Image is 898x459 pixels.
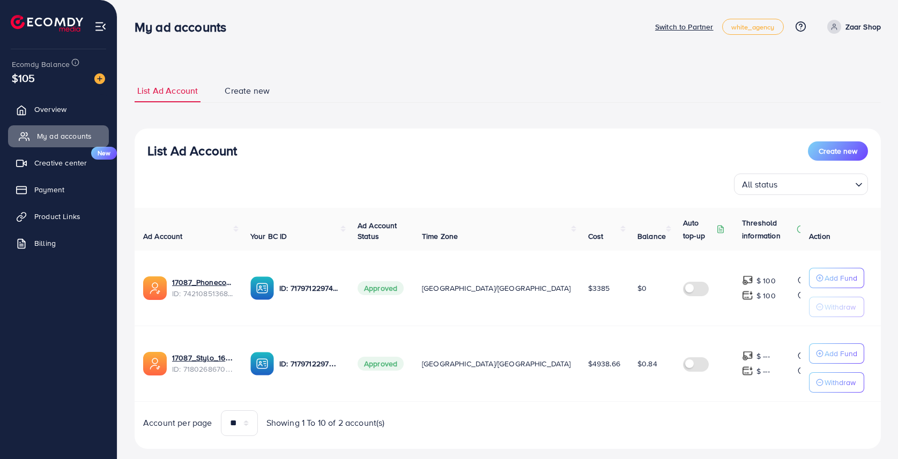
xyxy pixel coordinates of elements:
[143,276,167,300] img: ic-ads-acc.e4c84228.svg
[250,276,274,300] img: ic-ba-acc.ded83a64.svg
[825,272,857,284] p: Add Fund
[147,143,237,159] h3: List Ad Account
[8,152,109,174] a: Creative centerNew
[279,357,340,370] p: ID: 7179712297479454721
[722,19,784,35] a: white_agency
[8,125,109,147] a: My ad accounts
[266,417,385,429] span: Showing 1 To 10 of 2 account(s)
[845,20,881,33] p: Zaar Shop
[12,70,35,86] span: $105
[8,179,109,200] a: Payment
[825,300,856,313] p: Withdraw
[588,231,604,242] span: Cost
[756,350,770,363] p: $ ---
[34,104,66,115] span: Overview
[422,283,571,294] span: [GEOGRAPHIC_DATA]/[GEOGRAPHIC_DATA]
[11,15,83,32] img: logo
[756,365,770,378] p: $ ---
[742,365,753,377] img: top-up amount
[250,352,274,375] img: ic-ba-acc.ded83a64.svg
[34,184,64,195] span: Payment
[683,216,714,242] p: Auto top-up
[742,350,753,362] img: top-up amount
[734,174,868,195] div: Search for option
[588,283,610,294] span: $3385
[135,19,235,35] h3: My ad accounts
[422,231,458,242] span: Time Zone
[655,20,714,33] p: Switch to Partner
[172,364,233,374] span: ID: 7180268670885691394
[172,288,233,299] span: ID: 7421085136848191489
[742,275,753,286] img: top-up amount
[250,231,287,242] span: Your BC ID
[358,281,404,295] span: Approved
[12,59,70,70] span: Ecomdy Balance
[823,20,881,34] a: Zaar Shop
[756,289,776,302] p: $ 100
[37,131,92,141] span: My ad accounts
[358,357,404,371] span: Approved
[742,290,753,301] img: top-up amount
[808,141,868,161] button: Create new
[225,85,270,97] span: Create new
[852,411,890,451] iframe: Chat
[740,177,780,192] span: All status
[34,211,80,222] span: Product Links
[172,352,233,374] div: <span class='underline'>17087_Stylo_1671786595215</span></br>7180268670885691394
[91,147,117,160] span: New
[172,277,233,288] a: 17087_Phonecovers_1727856065507
[8,99,109,120] a: Overview
[637,358,657,369] span: $0.84
[825,347,857,360] p: Add Fund
[34,238,56,249] span: Billing
[819,146,857,156] span: Create new
[742,216,795,242] p: Threshold information
[279,282,340,295] p: ID: 7179712297479454721
[809,343,864,364] button: Add Fund
[637,231,666,242] span: Balance
[756,274,776,287] p: $ 100
[809,297,864,317] button: Withdraw
[172,277,233,299] div: <span class='underline'>17087_Phonecovers_1727856065507</span></br>7421085136848191489
[358,220,397,242] span: Ad Account Status
[94,20,107,33] img: menu
[137,85,198,97] span: List Ad Account
[34,157,87,168] span: Creative center
[422,358,571,369] span: [GEOGRAPHIC_DATA]/[GEOGRAPHIC_DATA]
[809,268,864,288] button: Add Fund
[637,283,647,294] span: $0
[588,358,620,369] span: $4938.66
[172,352,233,363] a: 17087_Stylo_1671786595215
[731,24,775,31] span: white_agency
[94,73,105,84] img: image
[143,352,167,375] img: ic-ads-acc.e4c84228.svg
[143,231,183,242] span: Ad Account
[781,175,851,192] input: Search for option
[8,206,109,227] a: Product Links
[8,232,109,254] a: Billing
[825,376,856,389] p: Withdraw
[809,372,864,393] button: Withdraw
[809,231,830,242] span: Action
[143,417,212,429] span: Account per page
